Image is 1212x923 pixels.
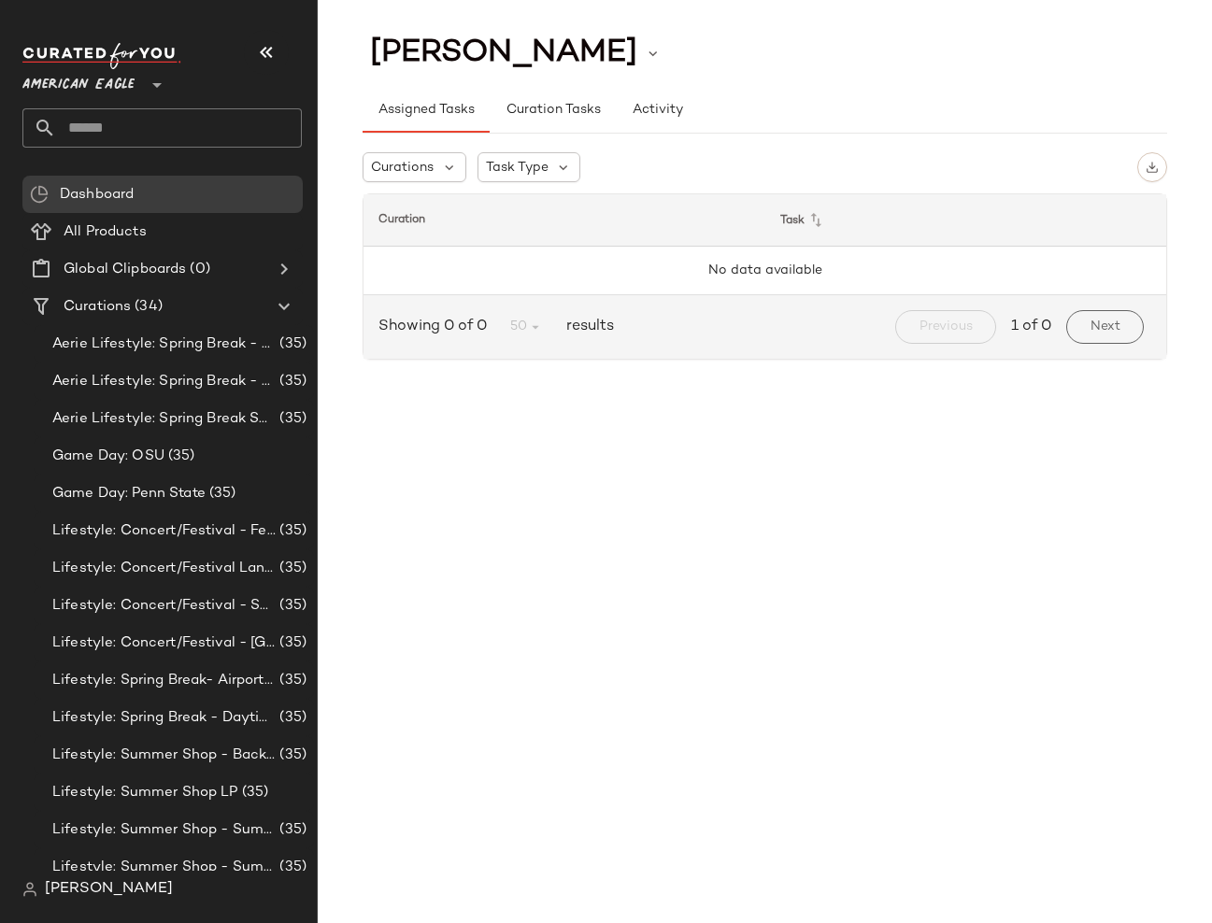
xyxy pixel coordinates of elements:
[276,520,307,542] span: (35)
[22,64,135,97] span: American Eagle
[52,745,276,766] span: Lifestyle: Summer Shop - Back to School Essentials
[30,185,49,204] img: svg%3e
[52,408,276,430] span: Aerie Lifestyle: Spring Break Swimsuits Landing Page
[60,184,134,206] span: Dashboard
[505,103,600,118] span: Curation Tasks
[276,558,307,579] span: (35)
[206,483,236,504] span: (35)
[22,882,37,897] img: svg%3e
[276,632,307,654] span: (35)
[45,878,173,901] span: [PERSON_NAME]
[378,103,475,118] span: Assigned Tasks
[52,595,276,617] span: Lifestyle: Concert/Festival - Sporty
[52,334,276,355] span: Aerie Lifestyle: Spring Break - Girly/Femme
[238,782,269,803] span: (35)
[276,707,307,729] span: (35)
[765,194,1167,247] th: Task
[1146,161,1159,174] img: svg%3e
[276,408,307,430] span: (35)
[378,316,494,338] span: Showing 0 of 0
[1090,319,1120,334] span: Next
[276,670,307,691] span: (35)
[1066,310,1144,344] button: Next
[370,35,637,71] span: [PERSON_NAME]
[131,296,163,318] span: (34)
[371,158,434,177] span: Curations
[276,819,307,841] span: (35)
[276,371,307,392] span: (35)
[52,670,276,691] span: Lifestyle: Spring Break- Airport Style
[52,446,164,467] span: Game Day: OSU
[632,103,683,118] span: Activity
[186,259,209,280] span: (0)
[486,158,549,177] span: Task Type
[364,247,1166,295] td: No data available
[64,296,131,318] span: Curations
[52,520,276,542] span: Lifestyle: Concert/Festival - Femme
[276,745,307,766] span: (35)
[276,595,307,617] span: (35)
[364,194,765,247] th: Curation
[52,483,206,504] span: Game Day: Penn State
[52,819,276,841] span: Lifestyle: Summer Shop - Summer Abroad
[64,259,186,280] span: Global Clipboards
[52,782,238,803] span: Lifestyle: Summer Shop LP
[276,857,307,878] span: (35)
[1011,316,1051,338] span: 1 of 0
[52,632,276,654] span: Lifestyle: Concert/Festival - [GEOGRAPHIC_DATA]
[276,334,307,355] span: (35)
[22,43,181,69] img: cfy_white_logo.C9jOOHJF.svg
[559,316,614,338] span: results
[52,558,276,579] span: Lifestyle: Concert/Festival Landing Page
[64,221,147,243] span: All Products
[52,707,276,729] span: Lifestyle: Spring Break - Daytime Casual
[164,446,195,467] span: (35)
[52,371,276,392] span: Aerie Lifestyle: Spring Break - Sporty
[52,857,276,878] span: Lifestyle: Summer Shop - Summer Internship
